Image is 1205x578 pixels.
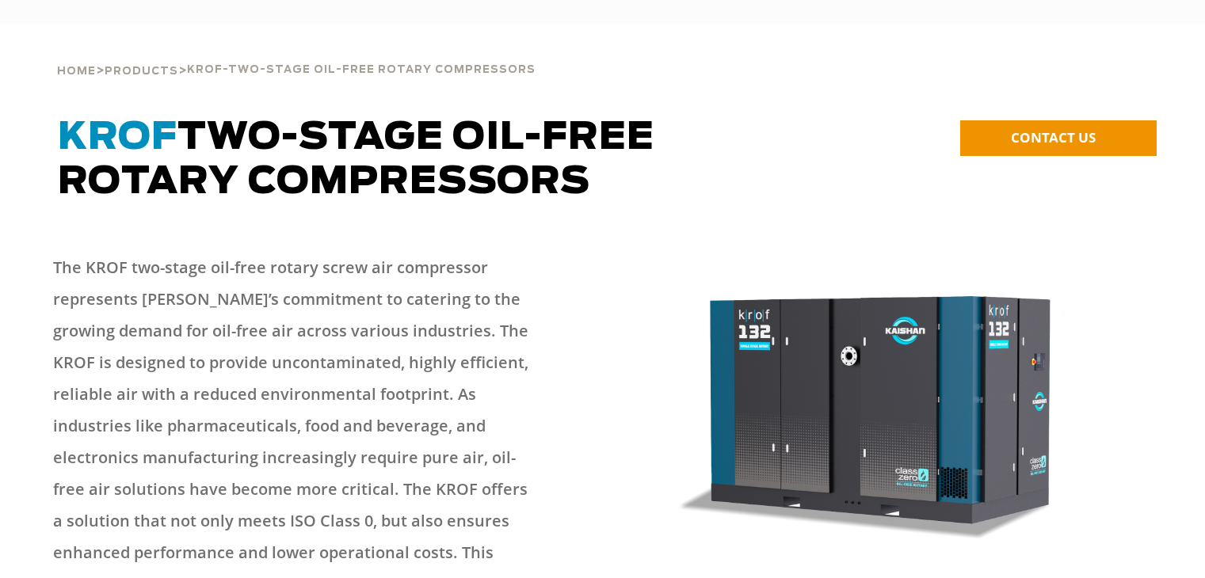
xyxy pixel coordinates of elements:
span: KROF-TWO-STAGE OIL-FREE ROTARY COMPRESSORS [187,65,536,75]
span: CONTACT US [1011,128,1096,146]
img: krof132 [612,260,1148,561]
a: Products [105,63,178,78]
span: TWO-STAGE OIL-FREE ROTARY COMPRESSORS [58,119,654,201]
span: Home [57,67,96,77]
span: Products [105,67,178,77]
a: CONTACT US [960,120,1157,156]
div: > > [57,24,1147,84]
a: Home [57,63,96,78]
span: KROF [58,119,177,157]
